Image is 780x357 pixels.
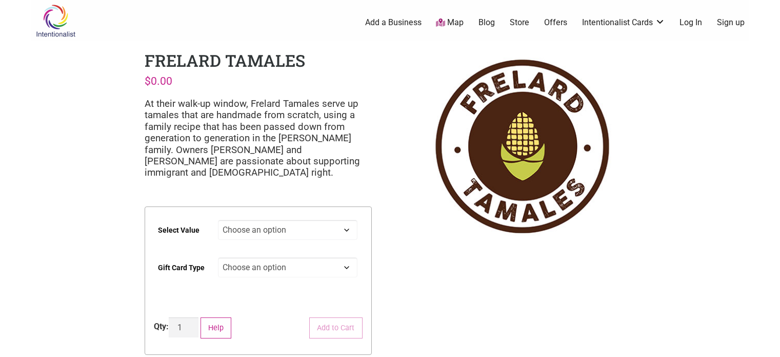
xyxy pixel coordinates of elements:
[544,17,567,28] a: Offers
[582,17,665,28] a: Intentionalist Cards
[478,17,495,28] a: Blog
[145,98,372,179] p: At their walk-up window, Frelard Tamales serve up tamales that are handmade from scratch, using a...
[154,321,169,333] div: Qty:
[309,317,363,339] button: Add to Cart
[510,17,529,28] a: Store
[169,317,198,337] input: Product quantity
[201,317,232,339] button: Help
[717,17,745,28] a: Sign up
[145,74,151,87] span: $
[145,49,305,71] h1: Frelard Tamales
[436,17,464,29] a: Map
[408,49,635,243] img: Frelard Tamales logo
[158,256,205,279] label: Gift Card Type
[145,74,172,87] bdi: 0.00
[158,219,199,242] label: Select Value
[679,17,702,28] a: Log In
[365,17,422,28] a: Add a Business
[31,4,80,37] img: Intentionalist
